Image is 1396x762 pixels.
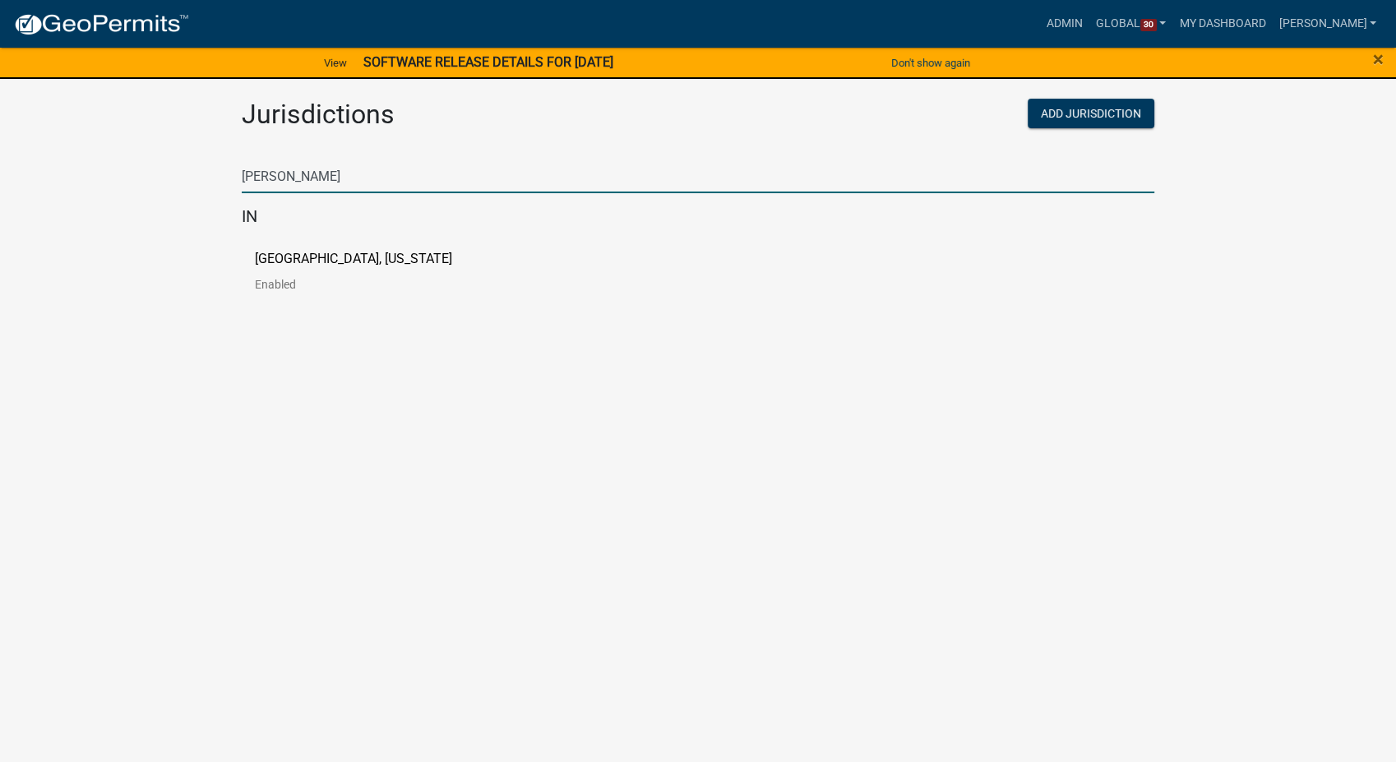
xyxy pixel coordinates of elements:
p: [GEOGRAPHIC_DATA], [US_STATE] [255,252,452,266]
a: [PERSON_NAME] [1272,8,1383,39]
button: Close [1373,49,1384,69]
h2: Jurisdictions [242,99,686,130]
span: × [1373,48,1384,71]
strong: SOFTWARE RELEASE DETAILS FOR [DATE] [363,54,613,70]
button: Add Jurisdiction [1028,99,1154,128]
h5: IN [242,206,1154,226]
a: [GEOGRAPHIC_DATA], [US_STATE]Enabled [255,252,478,303]
p: Enabled [255,279,478,290]
a: Global30 [1089,8,1173,39]
a: View [317,49,354,76]
button: Don't show again [885,49,977,76]
span: 30 [1140,19,1157,32]
a: Admin [1040,8,1089,39]
a: My Dashboard [1172,8,1272,39]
